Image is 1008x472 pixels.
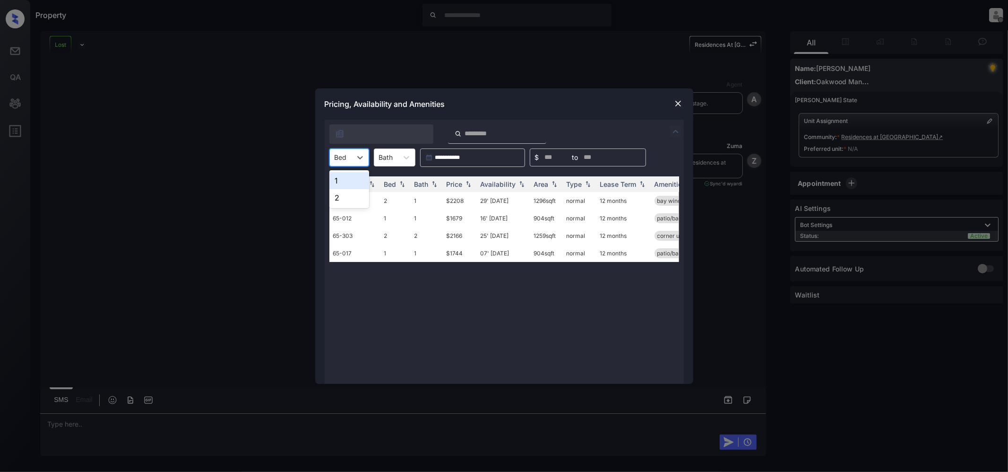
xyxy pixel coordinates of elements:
td: 1 [411,210,443,227]
td: $1744 [443,245,477,262]
td: normal [563,210,596,227]
td: 1296 sqft [530,192,563,210]
td: $2166 [443,227,477,245]
span: $ [535,152,539,163]
td: 2 [380,192,411,210]
div: Bath [414,180,429,188]
img: sorting [550,181,559,187]
td: 29' [DATE] [477,192,530,210]
img: close [673,99,683,108]
div: Area [534,180,549,188]
img: sorting [583,181,593,187]
img: sorting [430,181,439,187]
td: 1259 sqft [530,227,563,245]
td: 2 [380,227,411,245]
td: 1 [411,245,443,262]
img: icon-zuma [455,130,462,138]
div: Amenities [655,180,686,188]
div: 1 [329,172,369,189]
td: 904 sqft [530,210,563,227]
td: 12 months [596,192,651,210]
span: corner unit [657,232,687,239]
img: sorting [397,181,407,187]
td: normal [563,227,596,245]
span: to [572,152,578,163]
td: 16' [DATE] [477,210,530,227]
img: sorting [517,181,526,187]
td: 12 months [596,245,651,262]
td: $2208 [443,192,477,210]
div: Bed [384,180,396,188]
td: 07' [DATE] [477,245,530,262]
img: sorting [464,181,473,187]
div: Pricing, Availability and Amenities [315,88,693,120]
div: Type [567,180,582,188]
td: normal [563,245,596,262]
img: sorting [638,181,647,187]
td: 65-303 [329,227,380,245]
img: sorting [367,181,377,187]
div: 2 [329,189,369,206]
div: Price [447,180,463,188]
td: 1 [411,192,443,210]
td: 1 [380,245,411,262]
img: icon-zuma [670,126,681,137]
td: 904 sqft [530,245,563,262]
td: 12 months [596,210,651,227]
div: Lease Term [600,180,637,188]
div: Availability [481,180,516,188]
span: bay window [657,197,689,204]
td: 2 [411,227,443,245]
span: patio/balcony [657,215,694,222]
td: 25' [DATE] [477,227,530,245]
td: 12 months [596,227,651,245]
td: 65-012 [329,210,380,227]
td: normal [563,192,596,210]
td: 1 [380,210,411,227]
td: 65-017 [329,245,380,262]
td: $1679 [443,210,477,227]
span: patio/balcony [657,250,694,257]
img: icon-zuma [335,129,345,139]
